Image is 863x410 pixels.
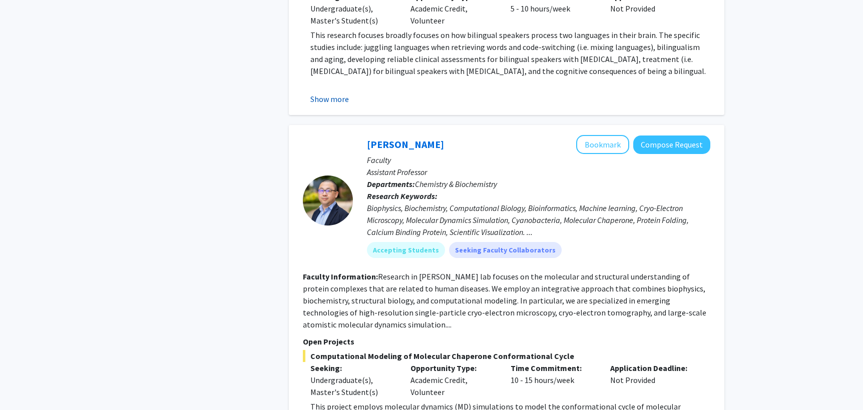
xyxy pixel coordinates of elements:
[633,135,710,154] button: Compose Request to Yanxin Liu
[310,2,395,26] div: Undergraduate(s), Master's Student(s)
[576,135,629,154] button: Add Yanxin Liu to Bookmarks
[310,374,395,398] div: Undergraduate(s), Master's Student(s)
[310,362,395,374] p: Seeking:
[310,29,710,77] p: This research focuses broadly focuses on how bilingual speakers process two languages in their br...
[367,179,415,189] b: Departments:
[610,362,695,374] p: Application Deadline:
[8,365,43,402] iframe: Chat
[367,242,445,258] mat-chip: Accepting Students
[503,362,603,398] div: 10 - 15 hours/week
[310,93,349,105] button: Show more
[410,362,496,374] p: Opportunity Type:
[511,362,596,374] p: Time Commitment:
[303,271,706,329] fg-read-more: Research in [PERSON_NAME] lab focuses on the molecular and structural understanding of protein co...
[367,154,710,166] p: Faculty
[367,191,438,201] b: Research Keywords:
[367,166,710,178] p: Assistant Professor
[415,179,497,189] span: Chemistry & Biochemistry
[367,138,444,150] a: [PERSON_NAME]
[603,362,703,398] div: Not Provided
[449,242,562,258] mat-chip: Seeking Faculty Collaborators
[367,202,710,238] div: Biophysics, Biochemistry, Computational Biology, Bioinformatics, Machine learning, Cryo-Electron ...
[403,362,503,398] div: Academic Credit, Volunteer
[303,350,710,362] span: Computational Modeling of Molecular Chaperone Conformational Cycle
[303,335,710,347] p: Open Projects
[303,271,378,281] b: Faculty Information:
